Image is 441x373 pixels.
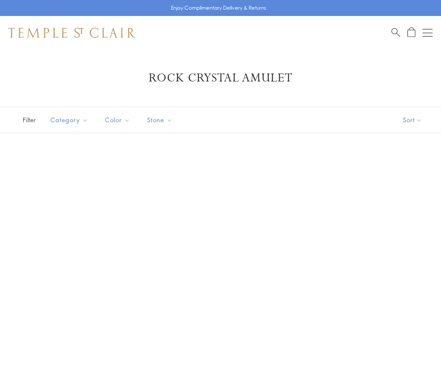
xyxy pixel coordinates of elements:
[141,110,179,129] button: Stone
[407,27,415,38] a: Open Shopping Bag
[423,28,433,38] button: Open navigation
[46,115,94,125] span: Category
[101,115,136,125] span: Color
[171,4,266,12] p: Enjoy Complimentary Delivery & Returns
[384,107,441,133] button: Show sort by
[99,110,136,129] button: Color
[8,28,135,38] img: Temple St. Clair
[21,71,420,86] h1: Rock Crystal Amulet
[391,27,400,38] a: Search
[44,110,94,129] button: Category
[143,115,179,125] span: Stone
